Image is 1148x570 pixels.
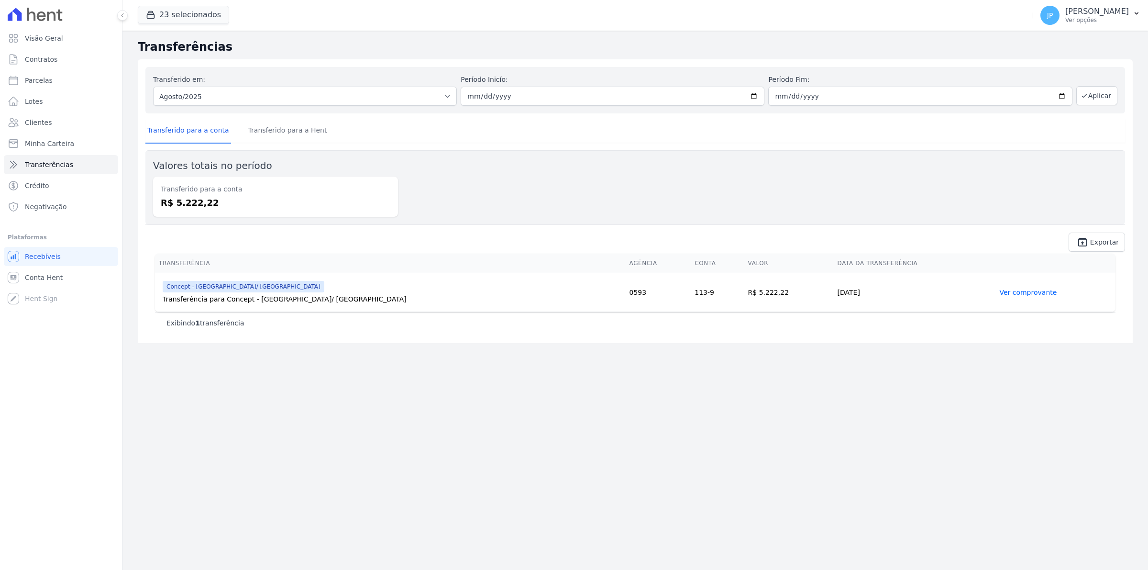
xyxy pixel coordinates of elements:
[1065,7,1129,16] p: [PERSON_NAME]
[768,75,1072,85] label: Período Fim:
[4,197,118,216] a: Negativação
[4,134,118,153] a: Minha Carteira
[153,76,205,83] label: Transferido em:
[161,184,390,194] dt: Transferido para a conta
[834,273,996,312] td: [DATE]
[4,155,118,174] a: Transferências
[691,273,744,312] td: 113-9
[25,252,61,261] span: Recebíveis
[4,247,118,266] a: Recebíveis
[1047,12,1053,19] span: JP
[4,92,118,111] a: Lotes
[8,232,114,243] div: Plataformas
[25,160,73,169] span: Transferências
[626,273,691,312] td: 0593
[145,119,231,144] a: Transferido para a conta
[25,181,49,190] span: Crédito
[1069,233,1125,252] a: unarchive Exportar
[195,319,200,327] b: 1
[155,254,626,273] th: Transferência
[1033,2,1148,29] button: JP [PERSON_NAME] Ver opções
[25,139,74,148] span: Minha Carteira
[161,196,390,209] dd: R$ 5.222,22
[999,289,1057,296] a: Ver comprovante
[25,273,63,282] span: Conta Hent
[4,50,118,69] a: Contratos
[163,294,622,304] div: Transferência para Concept - [GEOGRAPHIC_DATA]/ [GEOGRAPHIC_DATA]
[626,254,691,273] th: Agência
[4,268,118,287] a: Conta Hent
[25,202,67,212] span: Negativação
[1065,16,1129,24] p: Ver opções
[834,254,996,273] th: Data da Transferência
[461,75,764,85] label: Período Inicío:
[166,318,244,328] p: Exibindo transferência
[163,281,324,292] span: Concept - [GEOGRAPHIC_DATA]/ [GEOGRAPHIC_DATA]
[4,176,118,195] a: Crédito
[153,160,272,171] label: Valores totais no período
[25,97,43,106] span: Lotes
[1090,239,1119,245] span: Exportar
[25,76,53,85] span: Parcelas
[4,113,118,132] a: Clientes
[25,34,63,43] span: Visão Geral
[744,273,834,312] td: R$ 5.222,22
[138,38,1133,56] h2: Transferências
[4,29,118,48] a: Visão Geral
[25,55,57,64] span: Contratos
[138,6,229,24] button: 23 selecionados
[246,119,329,144] a: Transferido para a Hent
[1076,86,1117,105] button: Aplicar
[744,254,834,273] th: Valor
[4,71,118,90] a: Parcelas
[1077,236,1088,248] i: unarchive
[691,254,744,273] th: Conta
[25,118,52,127] span: Clientes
